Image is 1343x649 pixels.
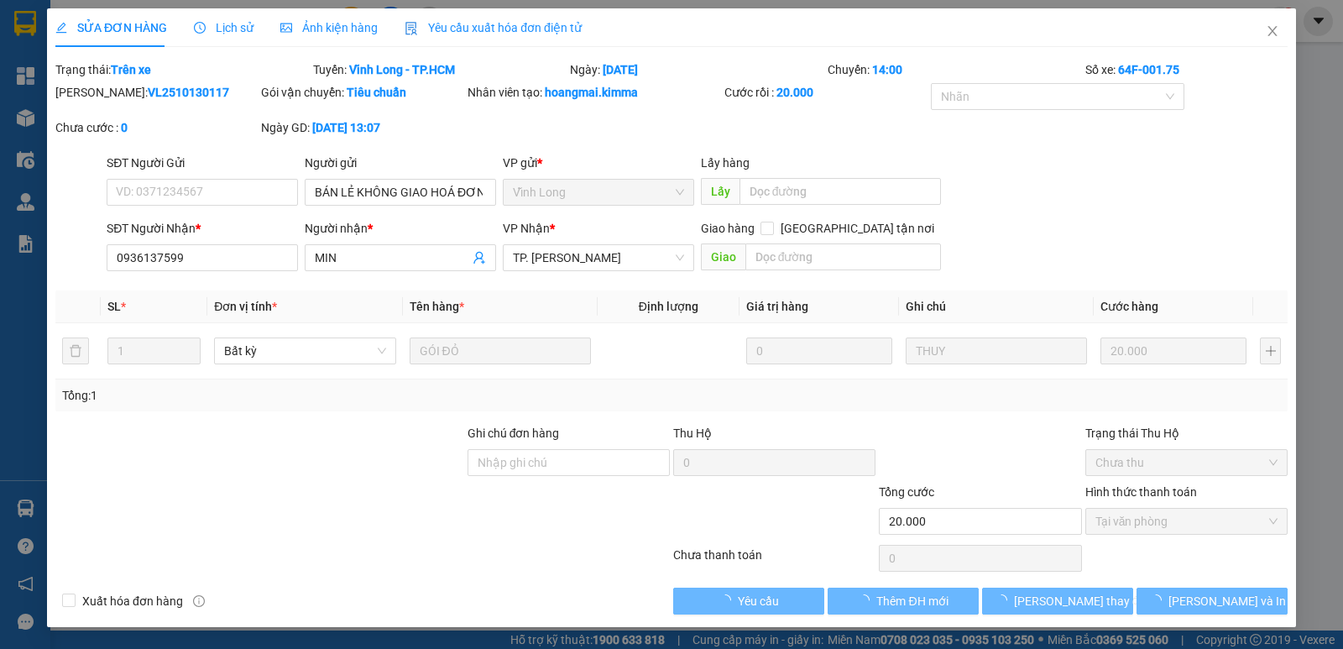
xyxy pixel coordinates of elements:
[513,180,684,205] span: Vĩnh Long
[224,338,385,364] span: Bất kỳ
[1100,300,1158,313] span: Cước hàng
[214,300,277,313] span: Đơn vị tính
[305,219,496,238] div: Người nhận
[906,338,1087,364] input: Ghi Chú
[899,290,1094,323] th: Ghi chú
[603,63,638,76] b: [DATE]
[107,300,121,313] span: SL
[1085,485,1197,499] label: Hình thức thanh toán
[746,338,892,364] input: 0
[280,22,292,34] span: picture
[1084,60,1289,79] div: Số xe:
[193,595,205,607] span: info-circle
[724,83,927,102] div: Cước rồi :
[410,338,591,364] input: VD: Bàn, Ghế
[1095,509,1278,534] span: Tại văn phòng
[1137,588,1288,615] button: [PERSON_NAME] và In
[54,60,311,79] div: Trạng thái:
[55,118,258,137] div: Chưa cước :
[1085,424,1288,442] div: Trạng thái Thu Hộ
[1014,592,1148,610] span: [PERSON_NAME] thay đổi
[107,219,298,238] div: SĐT Người Nhận
[876,592,948,610] span: Thêm ĐH mới
[305,154,496,172] div: Người gửi
[746,300,808,313] span: Giá trị hàng
[701,156,750,170] span: Lấy hàng
[194,21,253,34] span: Lịch sử
[111,63,151,76] b: Trên xe
[410,300,464,313] span: Tên hàng
[701,222,755,235] span: Giao hàng
[982,588,1133,615] button: [PERSON_NAME] thay đổi
[639,300,698,313] span: Định lượng
[673,427,712,440] span: Thu Hộ
[62,386,520,405] div: Tổng: 1
[671,546,877,575] div: Chưa thanh toán
[774,219,941,238] span: [GEOGRAPHIC_DATA] tận nơi
[261,118,463,137] div: Ngày GD:
[261,83,463,102] div: Gói vận chuyển:
[1249,8,1296,55] button: Close
[62,338,89,364] button: delete
[858,594,876,606] span: loading
[1118,63,1179,76] b: 64F-001.75
[739,178,942,205] input: Dọc đường
[701,243,745,270] span: Giao
[468,427,560,440] label: Ghi chú đơn hàng
[568,60,826,79] div: Ngày:
[545,86,638,99] b: hoangmai.kimma
[1266,24,1279,38] span: close
[405,22,418,35] img: icon
[503,154,694,172] div: VP gửi
[121,121,128,134] b: 0
[55,83,258,102] div: [PERSON_NAME]:
[148,86,229,99] b: VL2510130117
[1095,450,1278,475] span: Chưa thu
[513,245,684,270] span: TP. Hồ Chí Minh
[745,243,942,270] input: Dọc đường
[405,21,582,34] span: Yêu cầu xuất hóa đơn điện tử
[872,63,902,76] b: 14:00
[311,60,569,79] div: Tuyến:
[468,449,670,476] input: Ghi chú đơn hàng
[828,588,979,615] button: Thêm ĐH mới
[1150,594,1168,606] span: loading
[1260,338,1281,364] button: plus
[473,251,486,264] span: user-add
[673,588,824,615] button: Yêu cầu
[55,21,167,34] span: SỬA ĐƠN HÀNG
[194,22,206,34] span: clock-circle
[468,83,722,102] div: Nhân viên tạo:
[995,594,1014,606] span: loading
[1100,338,1246,364] input: 0
[738,592,779,610] span: Yêu cầu
[280,21,378,34] span: Ảnh kiện hàng
[76,592,190,610] span: Xuất hóa đơn hàng
[776,86,813,99] b: 20.000
[826,60,1084,79] div: Chuyến:
[107,154,298,172] div: SĐT Người Gửi
[719,594,738,606] span: loading
[503,222,550,235] span: VP Nhận
[1168,592,1286,610] span: [PERSON_NAME] và In
[349,63,455,76] b: Vĩnh Long - TP.HCM
[312,121,380,134] b: [DATE] 13:07
[879,485,934,499] span: Tổng cước
[55,22,67,34] span: edit
[347,86,406,99] b: Tiêu chuẩn
[701,178,739,205] span: Lấy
